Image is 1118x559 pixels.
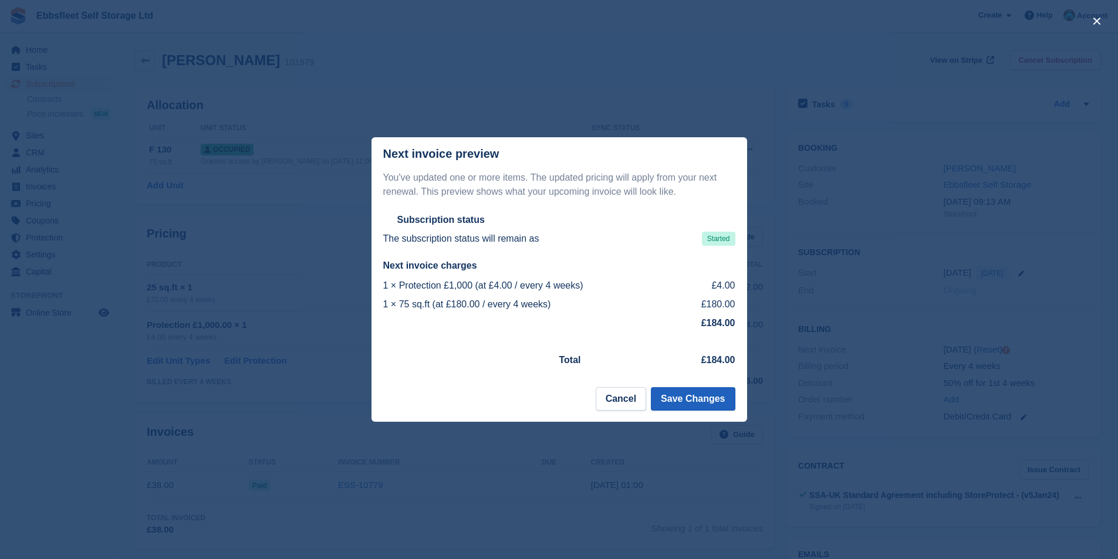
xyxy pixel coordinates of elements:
[702,232,735,246] span: Started
[383,295,684,314] td: 1 × 75 sq.ft (at £180.00 / every 4 weeks)
[383,232,539,246] p: The subscription status will remain as
[701,355,735,365] strong: £184.00
[651,387,735,411] button: Save Changes
[684,295,735,314] td: £180.00
[383,147,499,161] p: Next invoice preview
[1087,12,1106,31] button: close
[397,214,485,226] h2: Subscription status
[701,318,735,328] strong: £184.00
[383,276,684,295] td: 1 × Protection £1,000 (at £4.00 / every 4 weeks)
[383,171,735,199] p: You've updated one or more items. The updated pricing will apply from your next renewal. This pre...
[559,355,581,365] strong: Total
[383,260,735,272] h2: Next invoice charges
[596,387,646,411] button: Cancel
[684,276,735,295] td: £4.00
